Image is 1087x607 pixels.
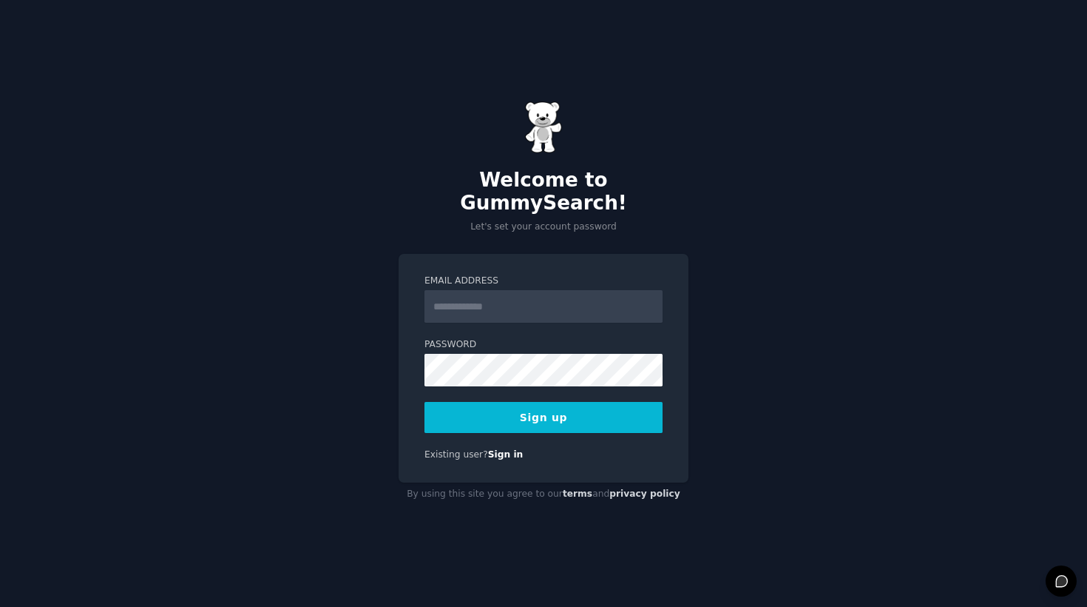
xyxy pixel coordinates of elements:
[488,449,524,460] a: Sign in
[399,169,688,215] h2: Welcome to GummySearch!
[424,338,663,352] label: Password
[424,449,488,460] span: Existing user?
[609,489,680,499] a: privacy policy
[399,483,688,506] div: By using this site you agree to our and
[424,275,663,288] label: Email Address
[563,489,592,499] a: terms
[424,402,663,433] button: Sign up
[525,101,562,153] img: Gummy Bear
[399,221,688,234] p: Let's set your account password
